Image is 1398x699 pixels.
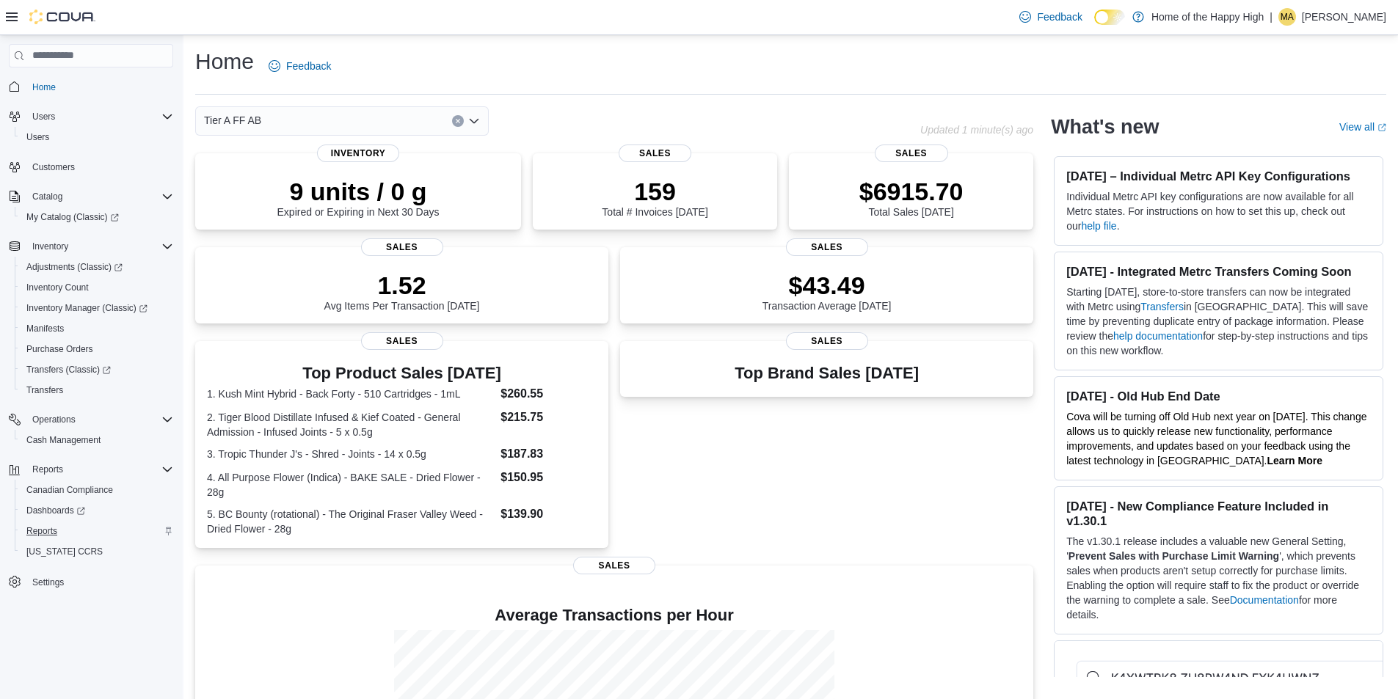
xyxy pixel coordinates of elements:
span: Washington CCRS [21,543,173,560]
button: Inventory Count [15,277,179,298]
a: Inventory Manager (Classic) [21,299,153,317]
svg: External link [1377,123,1386,132]
button: Manifests [15,318,179,339]
dd: $187.83 [500,445,597,463]
span: Home [26,78,173,96]
span: Customers [32,161,75,173]
a: Transfers (Classic) [15,359,179,380]
a: Feedback [263,51,337,81]
button: Catalog [26,188,68,205]
button: Reports [15,521,179,541]
a: Inventory Manager (Classic) [15,298,179,318]
dd: $260.55 [500,385,597,403]
button: Operations [3,409,179,430]
h3: Top Brand Sales [DATE] [735,365,919,382]
span: Inventory [32,241,68,252]
span: Adjustments (Classic) [26,261,123,273]
h3: [DATE] - Old Hub End Date [1066,389,1371,403]
span: Settings [32,577,64,588]
a: Home [26,78,62,96]
dt: 3. Tropic Thunder J's - Shred - Joints - 14 x 0.5g [207,447,495,461]
a: help file [1081,220,1116,232]
span: Tier A FF AB [204,111,261,129]
a: Dashboards [21,502,91,519]
a: My Catalog (Classic) [21,208,125,226]
h3: [DATE] – Individual Metrc API Key Configurations [1066,169,1371,183]
span: Canadian Compliance [26,484,113,496]
button: Purchase Orders [15,339,179,359]
h3: [DATE] - New Compliance Feature Included in v1.30.1 [1066,499,1371,528]
span: Cash Management [26,434,101,446]
span: Inventory Manager (Classic) [21,299,173,317]
a: Adjustments (Classic) [15,257,179,277]
p: $6915.70 [859,177,964,206]
span: Manifests [21,320,173,337]
span: Sales [619,144,692,162]
button: Settings [3,571,179,592]
span: Sales [786,332,868,350]
dt: 5. BC Bounty (rotational) - The Original Fraser Valley Weed - Dried Flower - 28g [207,507,495,536]
span: Transfers (Classic) [21,361,173,378]
span: Canadian Compliance [21,481,173,499]
button: Inventory [26,238,74,255]
button: Customers [3,156,179,178]
div: Total # Invoices [DATE] [602,177,707,218]
span: Users [26,131,49,143]
p: Individual Metrc API key configurations are now available for all Metrc states. For instructions ... [1066,189,1371,233]
a: Manifests [21,320,70,337]
span: Users [32,111,55,122]
span: My Catalog (Classic) [26,211,119,223]
a: Documentation [1230,594,1299,606]
dt: 1. Kush Mint Hybrid - Back Forty - 510 Cartridges - 1mL [207,387,495,401]
a: help documentation [1113,330,1203,342]
span: Sales [786,238,868,256]
dt: 4. All Purpose Flower (Indica) - BAKE SALE - Dried Flower - 28g [207,470,495,499]
p: Updated 1 minute(s) ago [920,124,1033,136]
h2: What's new [1051,115,1159,139]
button: Open list of options [468,115,480,127]
span: Inventory Count [21,279,173,296]
h3: [DATE] - Integrated Metrc Transfers Coming Soon [1066,264,1371,279]
span: Adjustments (Classic) [21,258,173,276]
p: [PERSON_NAME] [1302,8,1386,26]
a: Transfers (Classic) [21,361,117,378]
div: Avg Items Per Transaction [DATE] [324,271,480,312]
a: Cash Management [21,431,106,449]
strong: Prevent Sales with Purchase Limit Warning [1068,550,1279,562]
a: Purchase Orders [21,340,99,358]
span: Sales [875,144,948,162]
h4: Average Transactions per Hour [207,607,1022,624]
div: Expired or Expiring in Next 30 Days [277,177,440,218]
h1: Home [195,47,254,76]
a: My Catalog (Classic) [15,207,179,227]
span: Catalog [26,188,173,205]
p: The v1.30.1 release includes a valuable new General Setting, ' ', which prevents sales when produ... [1066,534,1371,622]
span: Home [32,81,56,93]
a: Customers [26,158,81,176]
a: View allExternal link [1339,121,1386,133]
p: 1.52 [324,271,480,300]
span: [US_STATE] CCRS [26,546,103,557]
span: Transfers (Classic) [26,364,111,376]
span: Sales [361,332,443,350]
span: My Catalog (Classic) [21,208,173,226]
span: Dark Mode [1094,25,1095,26]
a: Dashboards [15,500,179,521]
span: Dashboards [26,505,85,516]
dd: $150.95 [500,469,597,486]
span: Cash Management [21,431,173,449]
span: Feedback [1037,10,1082,24]
span: Inventory [26,238,173,255]
button: Users [15,127,179,147]
button: Reports [26,461,69,478]
button: Canadian Compliance [15,480,179,500]
button: Cash Management [15,430,179,450]
dt: 2. Tiger Blood Distillate Infused & Kief Coated - General Admission - Infused Joints - 5 x 0.5g [207,410,495,439]
a: Reports [21,522,63,540]
span: Reports [26,461,173,478]
strong: Learn More [1267,455,1322,466]
div: Total Sales [DATE] [859,177,964,218]
span: Sales [361,238,443,256]
a: Transfers [1140,301,1184,312]
p: 159 [602,177,707,206]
